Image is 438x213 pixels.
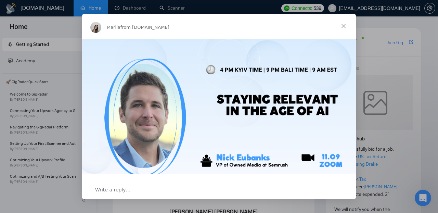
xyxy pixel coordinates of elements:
span: from [DOMAIN_NAME] [120,25,169,30]
span: Write a reply… [95,185,131,194]
img: Profile image for Mariia [90,22,101,33]
span: Close [331,14,356,38]
span: Mariia [107,25,120,30]
div: Open conversation and reply [82,180,356,199]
